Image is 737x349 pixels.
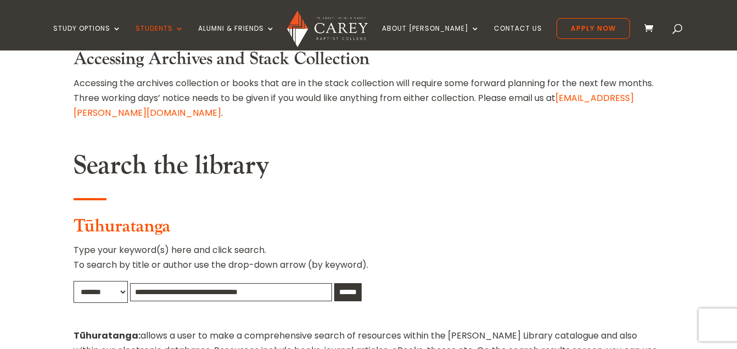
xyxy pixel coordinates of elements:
a: Apply Now [556,18,630,39]
a: About [PERSON_NAME] [382,25,480,50]
a: Study Options [53,25,121,50]
h3: Accessing Archives and Stack Collection [74,49,663,75]
a: Contact Us [494,25,542,50]
img: Carey Baptist College [287,10,368,47]
h2: Search the library [74,150,663,187]
h3: Tūhuratanga [74,216,663,243]
strong: Tūhuratanga: [74,329,140,342]
a: Alumni & Friends [198,25,275,50]
a: Students [136,25,184,50]
p: Accessing the archives collection or books that are in the stack collection will require some for... [74,76,663,121]
p: Type your keyword(s) here and click search. To search by title or author use the drop-down arrow ... [74,243,663,281]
